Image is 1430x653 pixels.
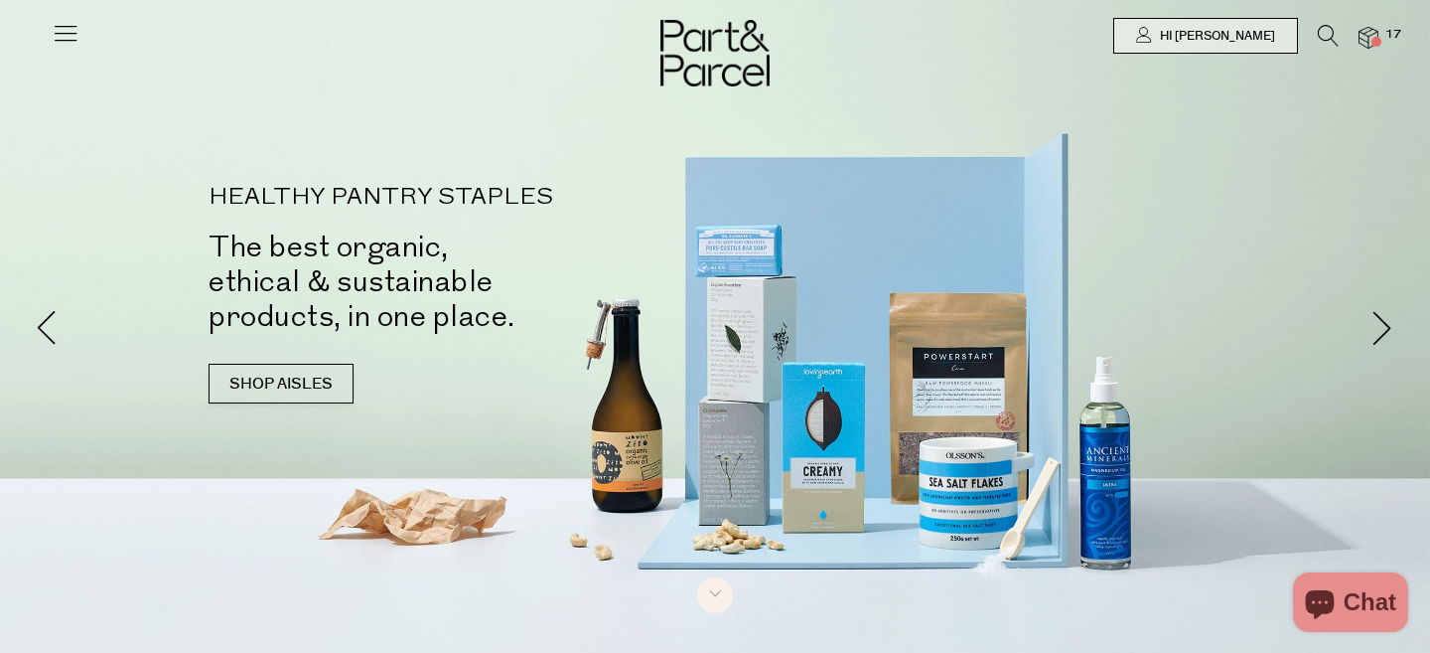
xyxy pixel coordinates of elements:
a: Hi [PERSON_NAME] [1113,18,1298,54]
a: 17 [1358,27,1378,48]
a: SHOP AISLES [209,364,354,404]
span: Hi [PERSON_NAME] [1155,28,1275,45]
span: 17 [1380,26,1406,44]
p: HEALTHY PANTRY STAPLES [209,186,745,210]
img: Part&Parcel [660,20,770,86]
h2: The best organic, ethical & sustainable products, in one place. [209,230,745,334]
inbox-online-store-chat: Shopify online store chat [1287,572,1414,637]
